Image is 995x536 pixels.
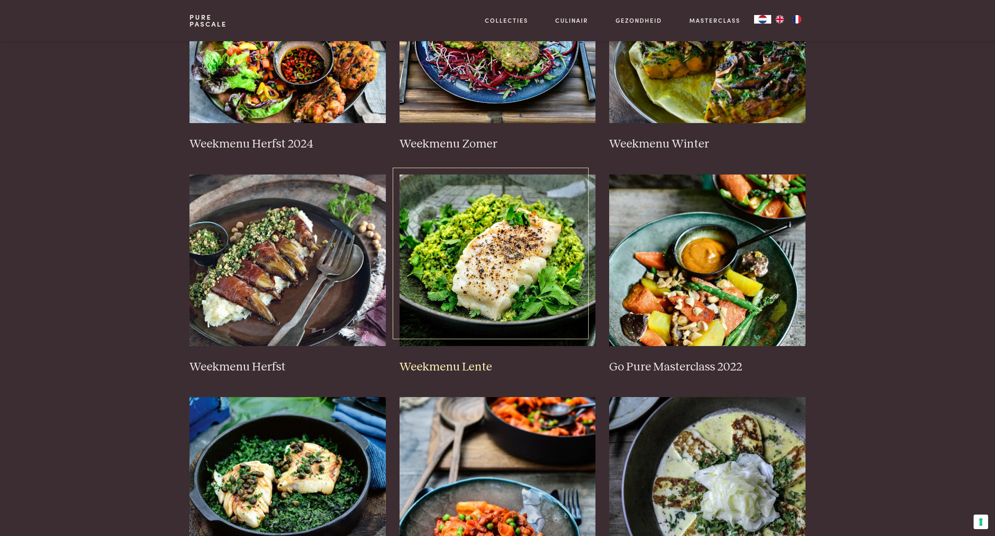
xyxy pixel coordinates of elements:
[189,14,227,27] a: PurePascale
[609,175,806,346] img: Go Pure Masterclass 2022
[189,175,386,374] a: Weekmenu Herfst Weekmenu Herfst
[400,360,596,375] h3: Weekmenu Lente
[189,360,386,375] h3: Weekmenu Herfst
[754,15,771,24] a: NL
[609,137,806,152] h3: Weekmenu Winter
[754,15,806,24] aside: Language selected: Nederlands
[189,175,386,346] img: Weekmenu Herfst
[400,137,596,152] h3: Weekmenu Zomer
[771,15,806,24] ul: Language list
[974,515,988,529] button: Uw voorkeuren voor toestemming voor trackingtechnologieën
[485,16,528,25] a: Collecties
[609,175,806,374] a: Go Pure Masterclass 2022 Go Pure Masterclass 2022
[189,137,386,152] h3: Weekmenu Herfst 2024
[689,16,740,25] a: Masterclass
[616,16,662,25] a: Gezondheid
[754,15,771,24] div: Language
[788,15,806,24] a: FR
[609,360,806,375] h3: Go Pure Masterclass 2022
[400,175,596,346] img: Weekmenu Lente
[555,16,588,25] a: Culinair
[771,15,788,24] a: EN
[400,175,596,374] a: Weekmenu Lente Weekmenu Lente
